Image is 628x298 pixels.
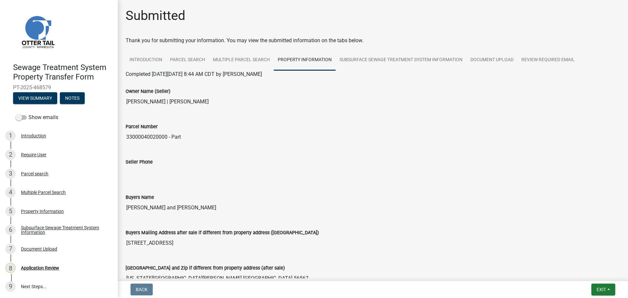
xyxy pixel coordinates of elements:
a: Multiple Parcel Search [209,50,274,71]
div: 6 [5,225,16,235]
a: Parcel search [166,50,209,71]
label: Owner Name (Seller) [126,89,170,94]
div: Thank you for submitting your information. You may view the submitted information on the tabs below. [126,37,620,44]
div: Subsurface Sewage Treatment System Information [21,225,107,235]
label: Show emails [16,114,58,121]
button: Notes [60,92,85,104]
img: Otter Tail County, Minnesota [13,7,62,56]
div: 9 [5,281,16,292]
div: 8 [5,263,16,273]
a: Subsurface Sewage Treatment System Information [336,50,466,71]
div: 4 [5,187,16,198]
div: 1 [5,131,16,141]
span: Completed [DATE][DATE] 8:44 AM CDT by [PERSON_NAME] [126,71,262,77]
div: 5 [5,206,16,217]
h1: Submitted [126,8,185,24]
div: 7 [5,244,16,254]
button: Exit [591,284,615,295]
div: 3 [5,168,16,179]
h4: Sewage Treatment System Property Transfer Form [13,63,113,82]
div: 2 [5,149,16,160]
div: Parcel search [21,171,48,176]
a: Document Upload [466,50,517,71]
div: Require User [21,152,46,157]
div: Document Upload [21,247,57,251]
div: Property Information [21,209,64,214]
div: Multiple Parcel Search [21,190,66,195]
span: PT-2025-468579 [13,84,105,91]
span: Exit [597,287,606,292]
button: Back [131,284,153,295]
div: Application Review [21,266,59,270]
div: Introduction [21,133,46,138]
span: Back [136,287,148,292]
a: Review Required Email [517,50,579,71]
label: [GEOGRAPHIC_DATA] and Zip if different from property address (after sale) [126,266,285,271]
a: Introduction [126,50,166,71]
label: Buyers Name [126,195,154,200]
button: View Summary [13,92,57,104]
label: Seller Phone [126,160,153,165]
a: Property Information [274,50,336,71]
label: Parcel Number [126,125,158,129]
wm-modal-confirm: Summary [13,96,57,101]
label: Buyers Mailing Address after sale if different from property address ([GEOGRAPHIC_DATA]) [126,231,319,235]
wm-modal-confirm: Notes [60,96,85,101]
